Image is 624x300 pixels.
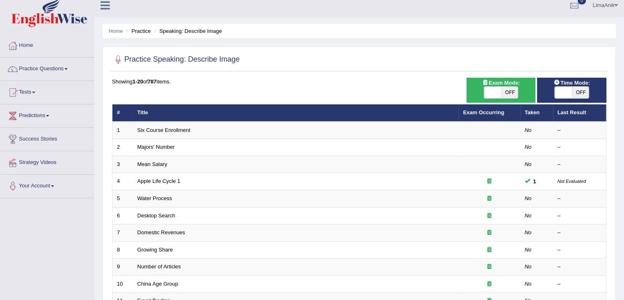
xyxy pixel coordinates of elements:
[525,161,532,167] em: No
[463,229,516,237] div: Exam occurring question
[558,161,602,168] div: –
[463,263,516,271] div: Exam occurring question
[558,212,602,220] div: –
[558,179,586,184] small: Not Evaluated
[112,173,133,190] td: 4
[525,127,532,133] em: No
[463,246,516,254] div: Exam occurring question
[112,156,133,173] td: 3
[553,104,606,122] th: Last Result
[137,127,190,133] a: Six Course Enrollment
[112,224,133,242] td: 7
[501,87,518,98] span: OFF
[558,246,602,254] div: –
[463,212,516,220] div: Exam occurring question
[112,53,240,66] h2: Practice Speaking: Describe Image
[112,190,133,208] td: 5
[112,78,606,85] div: Showing of items.
[463,195,516,203] div: Exam occurring question
[558,263,602,271] div: –
[525,247,532,253] em: No
[133,78,143,85] b: 1-20
[112,139,133,156] td: 2
[112,122,133,139] td: 1
[137,161,167,167] a: Mean Salary
[112,241,133,258] td: 8
[137,195,172,201] a: Water Process
[112,258,133,276] td: 9
[124,27,151,35] li: Practice
[137,144,175,150] a: Majors' Number
[137,247,173,253] a: Growing Share
[137,229,185,235] a: Domestic Revenues
[0,175,94,195] a: Your Account
[109,28,123,34] a: Home
[479,78,523,87] span: Exam Mode:
[463,280,516,288] div: Exam occurring question
[466,78,536,103] div: Show exams occurring in exams
[525,263,532,270] em: No
[525,229,532,235] em: No
[558,143,602,151] div: –
[530,177,539,186] span: You cannot take this question anymore
[112,104,133,122] th: #
[0,58,94,78] a: Practice Questions
[112,207,133,224] td: 6
[112,275,133,293] td: 10
[0,104,94,125] a: Predictions
[572,87,589,98] span: OFF
[558,127,602,134] div: –
[0,34,94,55] a: Home
[137,263,181,270] a: Number of Articles
[0,151,94,172] a: Strategy Videos
[137,212,176,219] a: Desktop Search
[0,81,94,102] a: Tests
[525,281,532,287] em: No
[148,78,157,85] b: 787
[558,280,602,288] div: –
[0,128,94,148] a: Success Stories
[525,195,532,201] em: No
[520,104,553,122] th: Taken
[551,78,593,87] span: Time Mode:
[137,281,178,287] a: China Age Group
[463,109,504,115] a: Exam Occurring
[137,178,181,184] a: Apple Life Cycle 1
[558,229,602,237] div: –
[525,144,532,150] em: No
[133,104,459,122] th: Title
[463,178,516,185] div: Exam occurring question
[558,195,602,203] div: –
[152,27,222,35] li: Speaking: Describe Image
[525,212,532,219] em: No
